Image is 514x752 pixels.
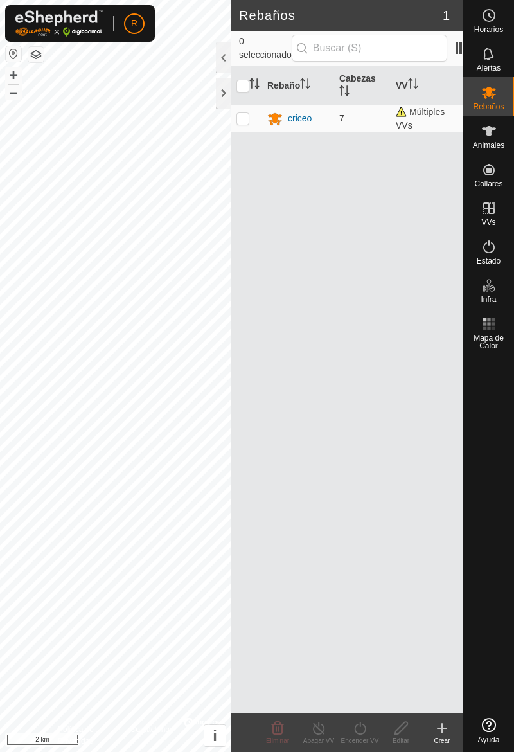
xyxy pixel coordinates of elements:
[481,296,496,303] span: Infra
[421,736,463,746] div: Crear
[6,67,21,83] button: +
[266,737,289,744] span: Eliminar
[298,736,339,746] div: Apagar VV
[334,67,391,105] th: Cabezas
[239,8,443,23] h2: Rebaños
[300,80,310,91] p-sorticon: Activar para ordenar
[339,87,350,98] p-sorticon: Activar para ordenar
[473,103,504,111] span: Rebaños
[391,67,463,105] th: VV
[6,46,21,62] button: Restablecer Mapa
[463,713,514,749] a: Ayuda
[204,725,226,746] button: i
[481,219,495,226] span: VVs
[339,113,344,123] span: 7
[474,26,503,33] span: Horarios
[262,67,334,105] th: Rebaño
[408,80,418,91] p-sorticon: Activar para ordenar
[213,727,217,744] span: i
[58,724,115,747] a: Política de Privacidad
[473,141,504,149] span: Animales
[28,47,44,62] button: Capas del Mapa
[249,80,260,91] p-sorticon: Activar para ordenar
[239,35,292,62] span: 0 seleccionado
[443,6,450,25] span: 1
[131,17,137,30] span: R
[15,10,103,37] img: Logo Gallagher
[477,257,501,265] span: Estado
[477,64,501,72] span: Alertas
[288,112,312,125] div: criceo
[380,736,421,746] div: Editar
[339,736,380,746] div: Encender VV
[478,736,500,744] span: Ayuda
[6,84,21,100] button: –
[292,35,447,62] input: Buscar (S)
[396,107,445,130] span: Múltiples VVs
[474,180,502,188] span: Collares
[466,334,511,350] span: Mapa de Calor
[130,724,173,747] a: Contáctenos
